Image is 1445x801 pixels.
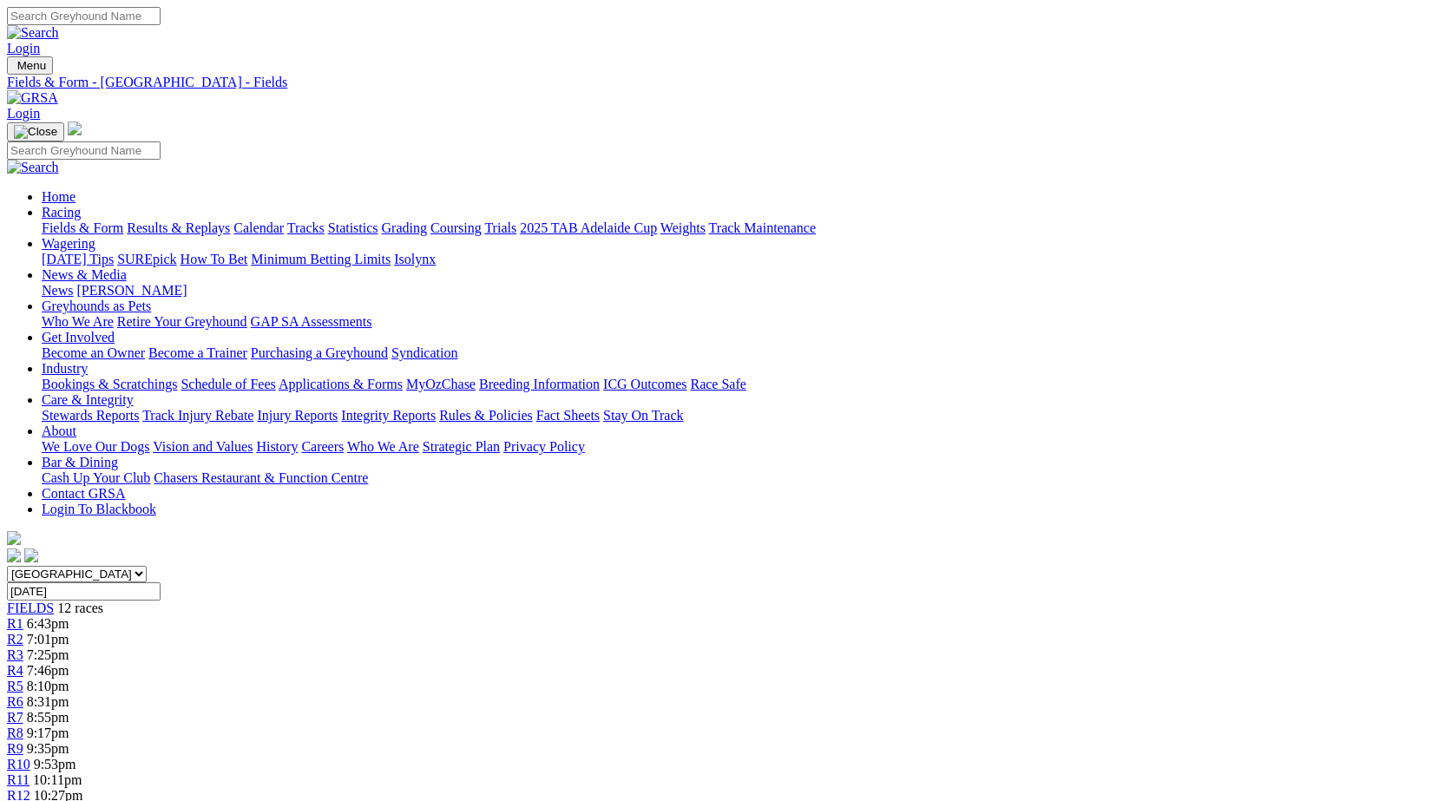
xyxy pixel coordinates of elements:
[42,267,127,282] a: News & Media
[27,741,69,756] span: 9:35pm
[7,647,23,662] a: R3
[142,408,253,423] a: Track Injury Rebate
[7,531,21,545] img: logo-grsa-white.png
[42,392,134,407] a: Care & Integrity
[603,408,683,423] a: Stay On Track
[154,470,368,485] a: Chasers Restaurant & Function Centre
[7,25,59,41] img: Search
[117,252,176,266] a: SUREpick
[709,220,816,235] a: Track Maintenance
[42,252,1438,267] div: Wagering
[251,345,388,360] a: Purchasing a Greyhound
[76,283,187,298] a: [PERSON_NAME]
[24,548,38,562] img: twitter.svg
[42,486,125,501] a: Contact GRSA
[14,125,57,139] img: Close
[7,725,23,740] span: R8
[181,377,275,391] a: Schedule of Fees
[7,772,30,787] a: R11
[423,439,500,454] a: Strategic Plan
[7,106,40,121] a: Login
[27,725,69,740] span: 9:17pm
[153,439,253,454] a: Vision and Values
[233,220,284,235] a: Calendar
[7,601,54,615] a: FIELDS
[7,694,23,709] a: R6
[42,455,118,469] a: Bar & Dining
[42,330,115,345] a: Get Involved
[42,470,150,485] a: Cash Up Your Club
[301,439,344,454] a: Careers
[42,502,156,516] a: Login To Blackbook
[181,252,248,266] a: How To Bet
[42,408,1438,423] div: Care & Integrity
[148,345,247,360] a: Become a Trainer
[42,361,88,376] a: Industry
[257,408,338,423] a: Injury Reports
[7,75,1438,90] a: Fields & Form - [GEOGRAPHIC_DATA] - Fields
[536,408,600,423] a: Fact Sheets
[42,408,139,423] a: Stewards Reports
[42,283,73,298] a: News
[430,220,482,235] a: Coursing
[27,694,69,709] span: 8:31pm
[27,663,69,678] span: 7:46pm
[117,314,247,329] a: Retire Your Greyhound
[17,59,46,72] span: Menu
[33,772,82,787] span: 10:11pm
[7,90,58,106] img: GRSA
[484,220,516,235] a: Trials
[7,548,21,562] img: facebook.svg
[42,423,76,438] a: About
[7,582,161,601] input: Select date
[603,377,686,391] a: ICG Outcomes
[7,741,23,756] a: R9
[42,439,149,454] a: We Love Our Dogs
[279,377,403,391] a: Applications & Forms
[503,439,585,454] a: Privacy Policy
[42,236,95,251] a: Wagering
[251,314,372,329] a: GAP SA Assessments
[42,377,1438,392] div: Industry
[57,601,103,615] span: 12 races
[7,757,30,771] a: R10
[7,160,59,175] img: Search
[42,314,1438,330] div: Greyhounds as Pets
[27,710,69,725] span: 8:55pm
[391,345,457,360] a: Syndication
[439,408,533,423] a: Rules & Policies
[7,710,23,725] a: R7
[42,220,1438,236] div: Racing
[42,345,1438,361] div: Get Involved
[287,220,325,235] a: Tracks
[7,56,53,75] button: Toggle navigation
[406,377,476,391] a: MyOzChase
[479,377,600,391] a: Breeding Information
[256,439,298,454] a: History
[7,41,40,56] a: Login
[7,632,23,647] a: R2
[42,345,145,360] a: Become an Owner
[127,220,230,235] a: Results & Replays
[347,439,419,454] a: Who We Are
[42,205,81,220] a: Racing
[42,189,76,204] a: Home
[7,679,23,693] a: R5
[27,632,69,647] span: 7:01pm
[7,616,23,631] a: R1
[42,299,151,313] a: Greyhounds as Pets
[520,220,657,235] a: 2025 TAB Adelaide Cup
[341,408,436,423] a: Integrity Reports
[7,122,64,141] button: Toggle navigation
[660,220,706,235] a: Weights
[42,220,123,235] a: Fields & Form
[27,616,69,631] span: 6:43pm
